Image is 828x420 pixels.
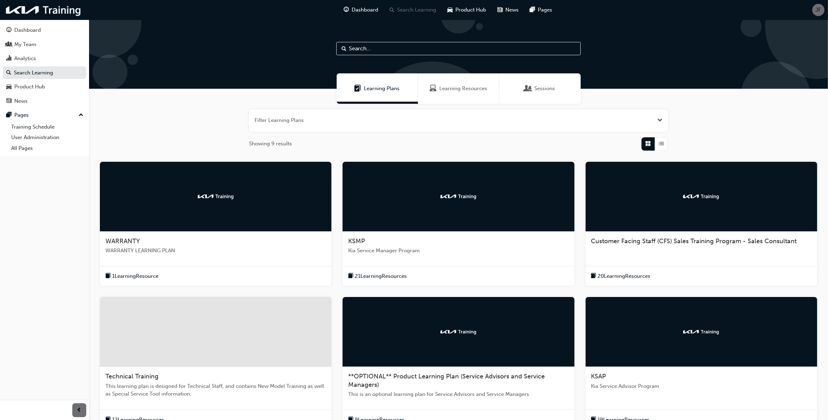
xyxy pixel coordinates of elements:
span: car-icon [6,84,12,90]
img: kia-training [197,193,235,200]
button: Pages [3,109,86,122]
span: Sessions [525,85,532,93]
span: 1 Learning Resource [112,272,159,280]
a: Product Hub [3,80,86,93]
span: WARRANTY LEARNING PLAN [105,247,326,255]
button: Open the filter [657,116,662,124]
div: Analytics [14,55,36,63]
div: Pages [14,111,29,119]
span: 21 Learning Resources [355,272,407,280]
span: Learning Plans [364,85,400,93]
span: Search Learning [397,6,437,14]
button: DashboardMy TeamAnalyticsSearch LearningProduct HubNews [3,22,86,109]
span: This is an optional learning plan for Service Advisors and Service Managers [348,390,569,398]
button: book-icon1LearningResource [105,272,159,281]
img: kia-training [682,193,720,200]
a: pages-iconPages [525,3,558,17]
span: Grid [646,140,651,148]
img: kia-training [439,193,478,200]
span: book-icon [348,272,353,281]
img: kia-training [3,3,84,17]
span: Showing 9 results [249,140,292,148]
div: News [14,97,28,105]
a: kia-trainingKSMPKia Service Manager Programbook-icon21LearningResources [343,162,574,286]
span: car-icon [448,6,453,14]
a: kia-trainingCustomer Facing Staff (CFS) Sales Training Program - Sales Consultantbook-icon20Learn... [586,162,817,286]
span: **OPTIONAL** Product Learning Plan (Service Advisors and Service Managers) [348,372,545,389]
a: News [3,95,86,108]
a: My Team [3,38,86,51]
a: Search Learning [3,66,86,79]
span: book-icon [591,272,596,281]
span: KSAP [591,372,606,380]
span: prev-icon [77,406,82,415]
button: book-icon21LearningResources [348,272,407,281]
a: SessionsSessions [499,73,581,104]
span: guage-icon [344,6,349,14]
a: User Administration [8,132,86,143]
a: All Pages [8,143,86,154]
span: This learning plan is designed for Technical Staff, and contains New Model Training as well as Sp... [105,382,326,398]
span: guage-icon [6,27,12,34]
span: Learning Plans [354,85,361,93]
div: My Team [14,41,36,49]
a: Training Schedule [8,122,86,132]
span: search-icon [390,6,395,14]
span: KSMP [348,237,365,245]
a: Analytics [3,52,86,65]
a: guage-iconDashboard [338,3,384,17]
a: Dashboard [3,24,86,37]
span: Technical Training [105,372,159,380]
span: 20 Learning Resources [598,272,651,280]
span: people-icon [6,42,12,48]
span: news-icon [6,98,12,104]
input: Search... [336,42,581,55]
span: chart-icon [6,56,12,62]
span: Dashboard [352,6,379,14]
span: Learning Resources [439,85,487,93]
span: JF [816,6,821,14]
span: search-icon [6,70,11,76]
span: up-icon [79,111,83,120]
span: News [506,6,519,14]
span: Pages [538,6,552,14]
a: Learning PlansLearning Plans [337,73,418,104]
button: JF [812,4,825,16]
span: Product Hub [456,6,486,14]
button: book-icon20LearningResources [591,272,651,281]
span: Search [342,45,346,53]
span: List [659,140,664,148]
a: news-iconNews [492,3,525,17]
a: search-iconSearch Learning [384,3,442,17]
span: pages-icon [530,6,535,14]
span: WARRANTY [105,237,140,245]
a: Learning ResourcesLearning Resources [418,73,499,104]
a: car-iconProduct Hub [442,3,492,17]
span: Kia Service Manager Program [348,247,569,255]
span: Learning Resources [430,85,437,93]
span: Kia Service Advisor Program [591,382,812,390]
span: news-icon [498,6,503,14]
div: Product Hub [14,83,45,91]
span: Customer Facing Staff (CFS) Sales Training Program - Sales Consultant [591,237,797,245]
img: kia-training [682,328,720,335]
span: book-icon [105,272,111,281]
a: kia-trainingWARRANTYWARRANTY LEARNING PLANbook-icon1LearningResource [100,162,331,286]
img: kia-training [439,328,478,335]
div: Dashboard [14,26,41,34]
span: Sessions [535,85,555,93]
span: pages-icon [6,112,12,118]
